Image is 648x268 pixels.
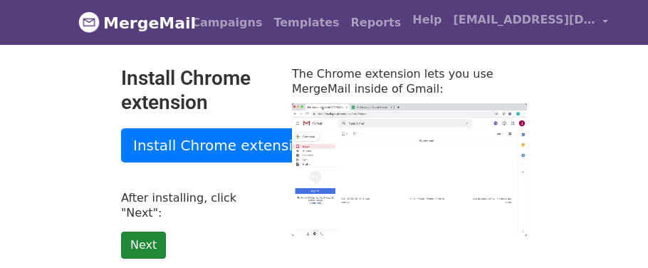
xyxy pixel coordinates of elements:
a: Install Chrome extension [121,128,323,163]
a: MergeMail [78,8,174,38]
iframe: Chat Widget [577,200,648,268]
p: The Chrome extension lets you use MergeMail inside of Gmail: [292,66,527,96]
a: Campaigns [186,9,268,37]
span: [EMAIL_ADDRESS][DOMAIN_NAME] [453,11,595,29]
p: After installing, click "Next": [121,190,271,220]
h2: Install Chrome extension [121,66,271,114]
a: Reports [345,9,407,37]
a: Next [121,232,166,259]
a: Templates [268,9,345,37]
img: MergeMail logo [78,11,100,33]
a: Help [407,6,447,34]
a: [EMAIL_ADDRESS][DOMAIN_NAME] [447,6,614,39]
